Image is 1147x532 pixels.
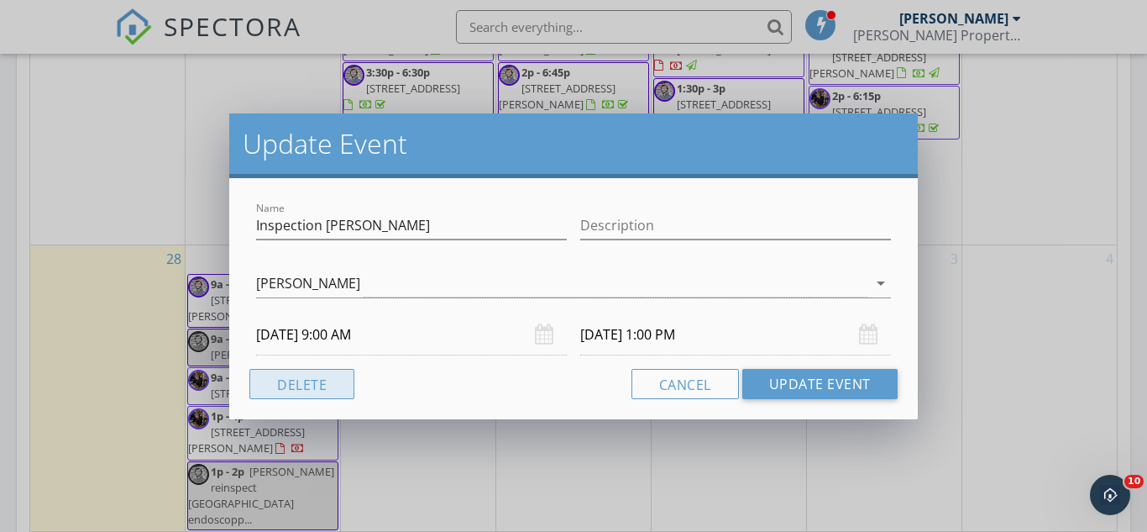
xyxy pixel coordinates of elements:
button: Update Event [742,369,898,399]
button: Delete [249,369,354,399]
button: Cancel [631,369,739,399]
h2: Update Event [243,127,904,161]
input: Select date [580,314,891,356]
input: Select date [256,314,567,356]
div: [PERSON_NAME] [256,276,360,291]
i: arrow_drop_down [871,273,891,293]
span: 10 [1124,475,1144,488]
iframe: Intercom live chat [1090,475,1130,515]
